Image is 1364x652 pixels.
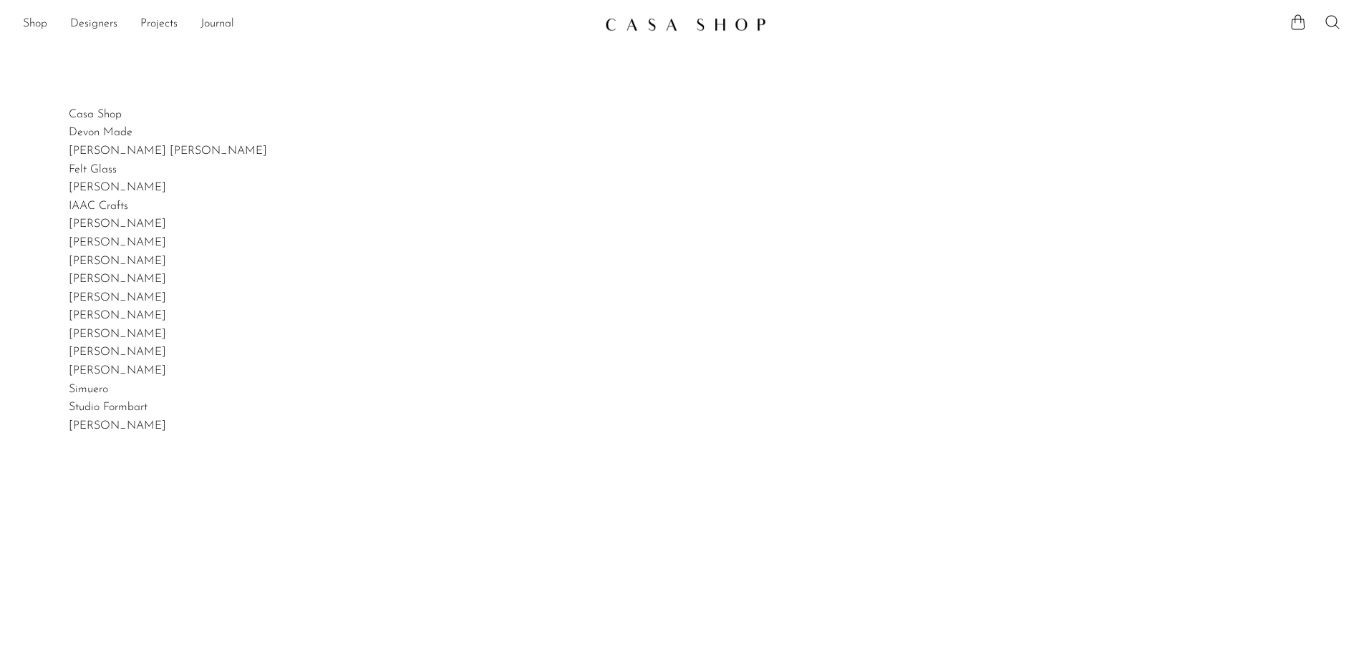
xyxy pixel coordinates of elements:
a: [PERSON_NAME] [69,365,166,376]
a: [PERSON_NAME] [69,420,166,432]
a: IAAC Crafts [69,200,128,212]
a: [PERSON_NAME] [69,329,166,340]
a: [PERSON_NAME] [69,237,166,248]
a: Journal [200,15,234,34]
a: [PERSON_NAME] [69,273,166,285]
a: Felt Glass [69,164,117,175]
a: Projects [140,15,178,34]
a: Simuero [69,384,108,395]
a: [PERSON_NAME] [69,182,166,193]
a: [PERSON_NAME] [69,292,166,303]
a: [PERSON_NAME] [PERSON_NAME] [69,145,267,157]
a: Studio Formbart [69,402,147,413]
a: [PERSON_NAME] [69,218,166,230]
a: [PERSON_NAME] [69,310,166,321]
a: Casa Shop [69,109,122,120]
ul: NEW HEADER MENU [23,12,594,37]
a: [PERSON_NAME] [69,256,166,267]
a: Shop [23,15,47,34]
nav: Desktop navigation [23,12,594,37]
a: Designers [70,15,117,34]
a: [PERSON_NAME] [69,346,166,358]
a: Devon Made [69,127,132,138]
